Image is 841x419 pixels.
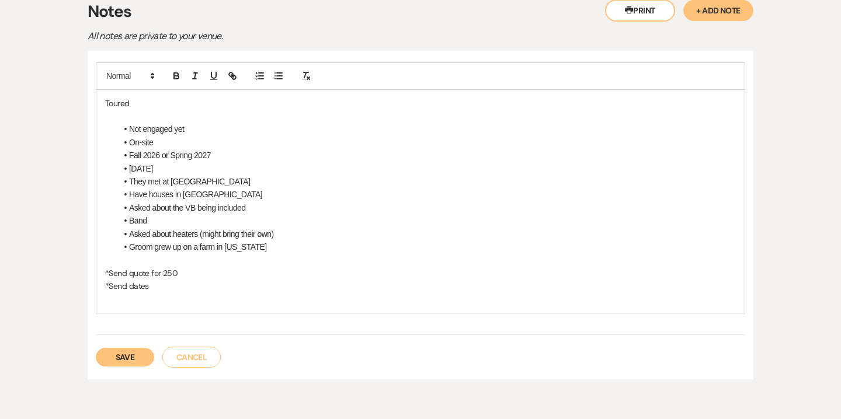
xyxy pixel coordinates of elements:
li: Have houses in [GEOGRAPHIC_DATA] [117,188,736,201]
p: *Send dates [105,280,736,292]
li: Not engaged yet [117,123,736,135]
li: Band [117,214,736,227]
p: *Send quote for 250 [105,267,736,280]
button: Save [96,348,154,366]
p: All notes are private to your venue. [88,29,496,44]
li: Groom grew up on a farm in [US_STATE] [117,240,736,253]
p: Toured [105,97,736,110]
li: [DATE] [117,162,736,175]
li: They met at [GEOGRAPHIC_DATA] [117,175,736,188]
li: Fall 2026 or Spring 2027 [117,149,736,162]
li: On-site [117,136,736,149]
li: Asked about heaters (might bring their own) [117,228,736,240]
button: Cancel [162,347,221,368]
li: Asked about the VB being included [117,201,736,214]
